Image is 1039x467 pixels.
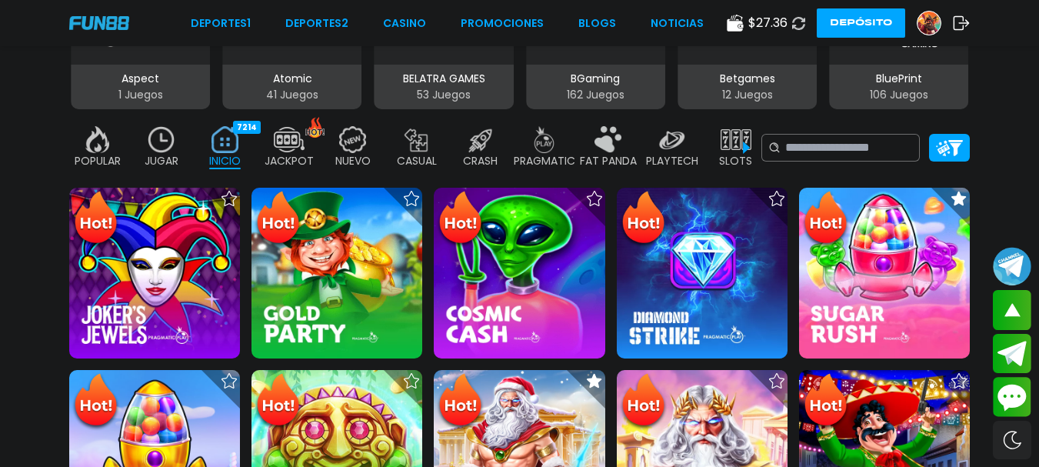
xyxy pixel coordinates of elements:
a: CASINO [383,15,426,32]
img: home_active.webp [210,126,241,153]
img: Hot [801,189,851,249]
span: $ 27.36 [748,14,788,32]
button: Atomic [216,2,368,111]
img: Hot [71,372,121,432]
img: crash_off.webp [465,126,496,153]
img: Joker's Jewels [69,188,240,359]
button: scroll up [993,290,1031,330]
p: CASUAL [397,153,437,169]
img: pragmatic_off.webp [529,126,560,153]
img: Avatar [917,12,941,35]
img: popular_off.webp [82,126,113,153]
img: hot [305,117,325,138]
button: Depósito [817,8,905,38]
p: CRASH [463,153,498,169]
img: slots_off.webp [721,126,751,153]
p: 106 Juegos [829,87,968,103]
button: Join telegram channel [993,246,1031,286]
p: Aspect [71,71,210,87]
button: Join telegram [993,334,1031,374]
img: jackpot_off.webp [274,126,305,153]
img: Hot [618,372,668,432]
p: JUGAR [145,153,178,169]
a: Deportes2 [285,15,348,32]
a: Promociones [461,15,544,32]
p: Betgames [678,71,817,87]
img: playtech_off.webp [657,126,688,153]
img: Platform Filter [936,140,963,156]
p: FAT PANDA [580,153,637,169]
a: BLOGS [578,15,616,32]
img: Hot [435,372,485,432]
img: casual_off.webp [401,126,432,153]
a: Avatar [917,11,953,35]
img: Sugar Rush [799,188,970,359]
p: SLOTS [719,153,752,169]
button: Betgames [671,2,823,111]
button: BELATRA GAMES [368,2,520,111]
p: 53 Juegos [375,87,514,103]
img: new_off.webp [338,126,368,153]
img: Diamond Strike [617,188,788,359]
img: Hot [435,189,485,249]
p: POPULAR [75,153,121,169]
img: Hot [253,189,303,249]
img: Hot [801,372,851,432]
p: PLAYTECH [646,153,698,169]
div: Switch theme [993,421,1031,459]
p: 162 Juegos [526,87,665,103]
img: Company Logo [69,16,129,29]
img: fat_panda_off.webp [593,126,624,153]
p: NUEVO [335,153,371,169]
div: 7214 [233,121,261,134]
a: NOTICIAS [651,15,704,32]
p: BluePrint [829,71,968,87]
button: Aspect [65,2,216,111]
button: BluePrint [823,2,974,111]
p: JACKPOT [265,153,314,169]
p: 1 Juegos [71,87,210,103]
p: PRAGMATIC [514,153,575,169]
button: BGaming [520,2,671,111]
img: recent_off.webp [146,126,177,153]
p: Atomic [222,71,361,87]
img: Hot [618,189,668,249]
p: BGaming [526,71,665,87]
img: Gold Party [251,188,422,359]
button: Contact customer service [993,377,1031,417]
p: INICIO [209,153,241,169]
img: Cosmic Cash [434,188,604,359]
a: Deportes1 [191,15,251,32]
p: 41 Juegos [222,87,361,103]
p: BELATRA GAMES [375,71,514,87]
img: Hot [253,372,303,432]
p: 12 Juegos [678,87,817,103]
img: Hot [71,189,121,249]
